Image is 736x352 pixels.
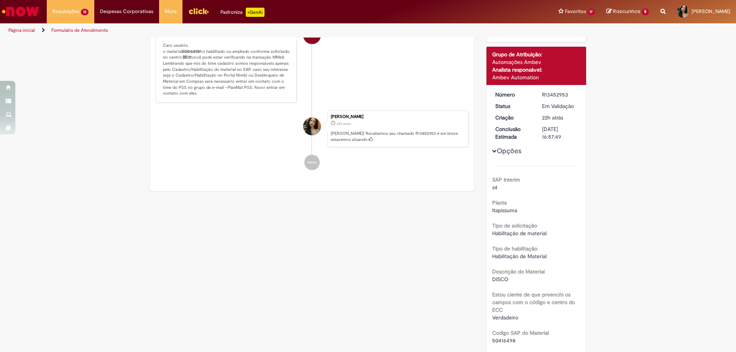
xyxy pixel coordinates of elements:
span: 17 [588,9,595,15]
b: SAP Interim [492,176,520,183]
div: Grupo de Atribuição: [492,51,581,58]
div: Padroniza [220,8,264,17]
span: Habilitação de Material [492,253,547,260]
div: [PERSON_NAME] [331,115,464,119]
div: Ambev Automation [492,74,581,81]
div: [DATE] 16:57:49 [542,125,578,141]
b: Tipo de solicitação [492,222,537,229]
dt: Número [490,91,537,98]
span: Despesas Corporativas [100,8,153,15]
b: BR31 [183,54,192,60]
li: Talyta Flavia Da Silva [156,110,468,147]
div: Talyta Flavia Da Silva [303,118,321,135]
a: Rascunhos [606,8,649,15]
time: 27/08/2025 14:57:42 [542,114,563,121]
a: Página inicial [8,27,35,33]
b: Tipo de habilitação [492,245,537,252]
span: Rascunhos [613,8,641,15]
dt: Conclusão Estimada [490,125,537,141]
span: Verdadeiro [492,314,518,321]
ul: Histórico de tíquete [156,11,468,178]
span: 13 [81,9,89,15]
b: Planta [492,199,507,206]
b: Estou ciente de que preenchi os campos com o código e centro do ECC [492,291,575,313]
b: Codigo SAP do Material [492,329,549,336]
div: R13452953 [542,91,578,98]
div: Analista responsável: [492,66,581,74]
span: 50416498 [492,337,516,344]
div: Automações Ambev [492,58,581,66]
span: 22h atrás [337,121,351,126]
b: 50416498 [182,49,200,54]
a: Formulário de Atendimento [51,27,108,33]
div: 27/08/2025 14:57:42 [542,114,578,121]
time: 27/08/2025 14:57:42 [337,121,351,126]
span: Favoritos [565,8,586,15]
div: Em Validação [542,102,578,110]
span: 6 [642,8,649,15]
span: More [165,8,177,15]
span: DISCO [492,276,508,283]
span: 22h atrás [542,114,563,121]
span: Requisições [53,8,79,15]
ul: Trilhas de página [6,23,485,38]
span: Itapissuma [492,207,517,214]
p: [PERSON_NAME]! Recebemos seu chamado R13452953 e em breve estaremos atuando. [331,131,464,142]
b: Descrição do Material [492,268,545,275]
p: Caro usuário, o material foi habilitado ou ampliado conforme solicitado, no centro: você pode est... [163,43,291,97]
span: [PERSON_NAME] [692,8,730,15]
span: Habilitação de material [492,230,547,237]
span: s4 [492,184,498,191]
dt: Criação [490,114,537,121]
img: ServiceNow [1,4,40,19]
p: +GenAi [246,8,264,17]
img: click_logo_yellow_360x200.png [188,5,209,17]
dt: Status [490,102,537,110]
